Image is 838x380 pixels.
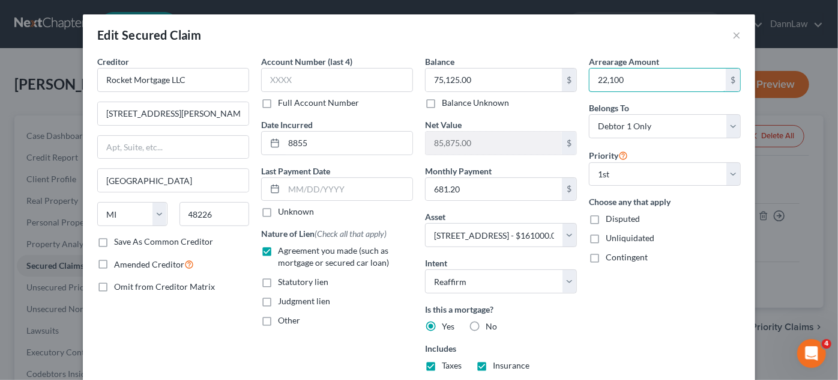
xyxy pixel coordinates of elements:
[278,245,389,268] span: Agreement you made (such as mortgage or secured car loan)
[589,69,726,91] input: 0.00
[562,69,576,91] div: $
[261,68,413,92] input: XXXX
[726,69,740,91] div: $
[606,252,648,262] span: Contingent
[562,132,576,155] div: $
[98,169,249,192] input: Enter city...
[562,178,576,201] div: $
[284,178,412,201] input: MM/DD/YYYY
[606,213,640,224] span: Disputed
[425,257,447,269] label: Intent
[425,165,492,177] label: Monthly Payment
[425,55,454,68] label: Balance
[442,97,509,109] label: Balance Unknown
[261,118,313,131] label: Date Incurred
[261,165,330,177] label: Last Payment Date
[606,233,654,243] span: Unliquidated
[114,281,215,292] span: Omit from Creditor Matrix
[97,68,249,92] input: Search creditor by name...
[797,339,826,368] iframe: Intercom live chat
[179,202,250,226] input: Enter zip...
[442,321,454,331] span: Yes
[425,212,445,222] span: Asset
[261,55,352,68] label: Account Number (last 4)
[114,236,213,248] label: Save As Common Creditor
[589,55,659,68] label: Arrearage Amount
[589,195,741,208] label: Choose any that apply
[822,339,831,349] span: 4
[284,132,412,155] input: MM/DD/YYYY
[442,360,462,370] span: Taxes
[493,360,529,370] span: Insurance
[98,102,249,125] input: Enter address...
[425,118,462,131] label: Net Value
[278,97,359,109] label: Full Account Number
[426,132,562,155] input: 0.00
[97,26,201,43] div: Edit Secured Claim
[114,259,184,269] span: Amended Creditor
[97,57,129,67] span: Creditor
[98,136,249,159] input: Apt, Suite, etc...
[261,227,387,240] label: Nature of Lien
[589,148,628,162] label: Priority
[425,303,577,316] label: Is this a mortgage?
[425,342,577,355] label: Includes
[315,228,387,239] span: (Check all that apply)
[278,277,328,287] span: Statutory lien
[278,296,330,306] span: Judgment lien
[589,103,629,113] span: Belongs To
[732,28,741,42] button: ×
[278,315,300,325] span: Other
[426,178,562,201] input: 0.00
[278,206,314,218] label: Unknown
[486,321,497,331] span: No
[426,69,562,91] input: 0.00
